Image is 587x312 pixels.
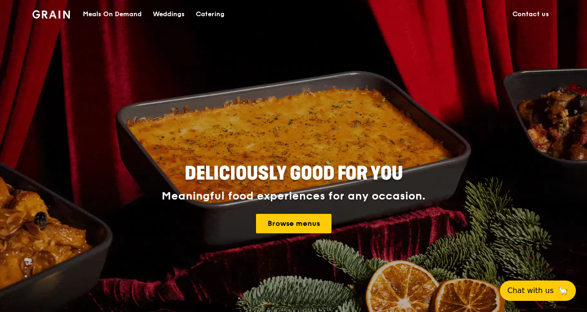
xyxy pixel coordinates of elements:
div: Meals On Demand [83,0,142,28]
span: Chat with us [507,285,554,296]
a: Browse menus [256,214,331,233]
button: Chat with us🦙 [500,281,576,301]
a: Weddings [147,0,190,28]
span: Deliciously good for you [185,162,403,185]
img: Grain [32,10,70,19]
a: Contact us [507,0,555,28]
span: 🦙 [557,285,568,296]
div: Catering [196,0,225,28]
div: Weddings [153,0,185,28]
a: Catering [190,0,230,28]
div: Meaningful food experiences for any occasion. [127,190,460,203]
